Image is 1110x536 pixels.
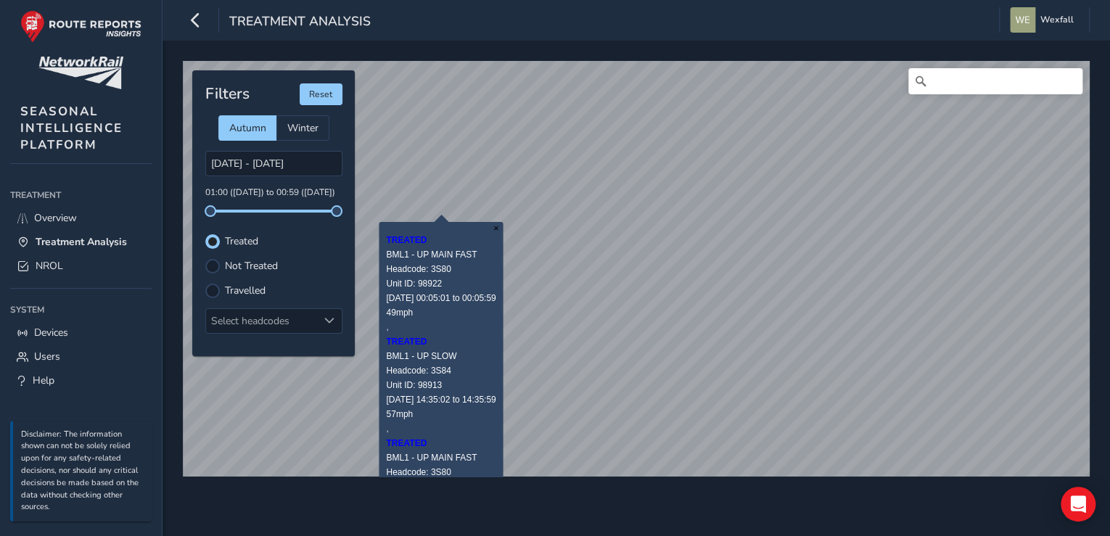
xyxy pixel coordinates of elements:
[300,83,342,105] button: Reset
[908,68,1082,94] input: Search
[10,345,152,368] a: Users
[386,247,496,262] div: BML1 - UP MAIN FAST
[20,10,141,43] img: rr logo
[20,103,123,153] span: SEASONAL INTELLIGENCE PLATFORM
[21,429,144,514] p: Disclaimer: The information shown can not be solely relied upon for any safety-related decisions,...
[386,291,496,305] div: [DATE] 00:05:01 to 00:05:59
[386,233,496,247] div: TREATED
[10,368,152,392] a: Help
[33,374,54,387] span: Help
[206,309,318,333] div: Select headcodes
[36,259,63,273] span: NROL
[183,61,1090,477] canvas: Map
[489,222,503,234] button: Close popup
[205,85,250,103] h4: Filters
[276,115,329,141] div: Winter
[386,334,496,349] div: TREATED
[10,230,152,254] a: Treatment Analysis
[10,184,152,206] div: Treatment
[205,186,342,199] p: 01:00 ([DATE]) to 00:59 ([DATE])
[225,236,258,247] label: Treated
[10,321,152,345] a: Devices
[1010,7,1079,33] button: Wexfall
[229,121,266,135] span: Autumn
[386,465,496,479] div: Headcode: 3S80
[386,305,496,320] div: 49mph
[1061,487,1095,521] div: Open Intercom Messenger
[386,276,496,291] div: Unit ID: 98922
[225,286,266,296] label: Travelled
[10,206,152,230] a: Overview
[10,254,152,278] a: NROL
[1010,7,1035,33] img: diamond-layout
[287,121,318,135] span: Winter
[386,363,496,378] div: Headcode: 3S84
[386,349,496,363] div: BML1 - UP SLOW
[34,211,77,225] span: Overview
[34,350,60,363] span: Users
[225,261,278,271] label: Not Treated
[218,115,276,141] div: Autumn
[386,262,496,276] div: Headcode: 3S80
[386,407,496,421] div: 57mph
[229,12,371,33] span: Treatment Analysis
[10,299,152,321] div: System
[38,57,123,89] img: customer logo
[36,235,127,249] span: Treatment Analysis
[386,392,496,407] div: [DATE] 14:35:02 to 14:35:59
[1040,7,1074,33] span: Wexfall
[386,378,496,392] div: Unit ID: 98913
[386,450,496,465] div: BML1 - UP MAIN FAST
[386,436,496,450] div: TREATED
[34,326,68,339] span: Devices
